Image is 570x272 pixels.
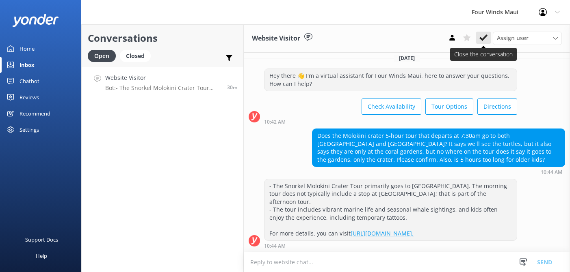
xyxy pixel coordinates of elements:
button: Check Availability [362,99,421,115]
div: Inbox [20,57,35,73]
p: Bot: - The Snorkel Molokini Crater Tour primarily goes to [GEOGRAPHIC_DATA]. The morning tour doe... [105,84,221,92]
button: Directions [477,99,517,115]
strong: 10:42 AM [264,120,286,124]
div: Closed [120,50,151,62]
div: Support Docs [25,231,58,248]
div: Assign User [493,32,562,45]
div: Reviews [20,89,39,105]
div: - The Snorkel Molokini Crater Tour primarily goes to [GEOGRAPHIC_DATA]. The morning tour does not... [264,179,517,240]
div: Chatbot [20,73,39,89]
strong: 10:44 AM [264,244,286,248]
h2: Conversations [88,30,237,46]
div: Hey there 👋 I'm a virtual assistant for Four Winds Maui, here to answer your questions. How can I... [264,69,517,90]
h4: Website Visitor [105,73,221,82]
span: Aug 24 2025 10:44am (UTC -10:00) Pacific/Honolulu [227,84,237,91]
div: Help [36,248,47,264]
img: yonder-white-logo.png [12,14,59,27]
span: Assign user [497,34,529,43]
span: [DATE] [394,55,420,62]
a: [URL][DOMAIN_NAME]. [351,229,414,237]
a: Website VisitorBot:- The Snorkel Molokini Crater Tour primarily goes to [GEOGRAPHIC_DATA]. The mo... [82,67,243,97]
div: Aug 24 2025 10:42am (UTC -10:00) Pacific/Honolulu [264,119,517,124]
div: Aug 24 2025 10:44am (UTC -10:00) Pacific/Honolulu [264,243,517,248]
h3: Website Visitor [252,33,300,44]
div: Does the Molokini crater 5-hour tour that departs at 7:30am go to both [GEOGRAPHIC_DATA] and [GEO... [312,129,565,166]
a: Closed [120,51,155,60]
div: Home [20,41,35,57]
div: Aug 24 2025 10:44am (UTC -10:00) Pacific/Honolulu [312,169,565,175]
button: Tour Options [425,99,473,115]
div: Settings [20,122,39,138]
strong: 10:44 AM [541,170,562,175]
div: Recommend [20,105,50,122]
a: Open [88,51,120,60]
div: Open [88,50,116,62]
